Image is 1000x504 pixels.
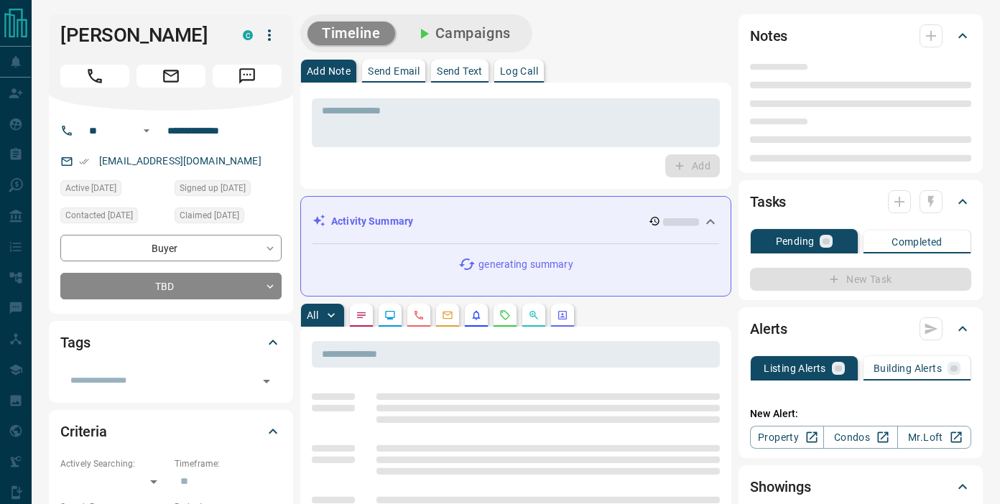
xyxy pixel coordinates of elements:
[213,65,282,88] span: Message
[356,309,367,321] svg: Notes
[499,309,511,321] svg: Requests
[256,371,277,391] button: Open
[750,312,971,346] div: Alerts
[60,457,167,470] p: Actively Searching:
[750,24,787,47] h2: Notes
[413,309,425,321] svg: Calls
[384,309,396,321] svg: Lead Browsing Activity
[175,180,282,200] div: Thu Sep 11 2025
[243,30,253,40] div: condos.ca
[478,257,573,272] p: generating summary
[823,426,897,449] a: Condos
[750,406,971,421] p: New Alert:
[99,155,261,167] a: [EMAIL_ADDRESS][DOMAIN_NAME]
[401,22,525,45] button: Campaigns
[60,65,129,88] span: Call
[175,207,282,228] div: Thu Sep 11 2025
[138,122,155,139] button: Open
[307,310,318,320] p: All
[60,414,282,449] div: Criteria
[750,19,971,53] div: Notes
[750,426,824,449] a: Property
[750,475,811,498] h2: Showings
[79,157,89,167] svg: Email Verified
[180,181,246,195] span: Signed up [DATE]
[874,363,942,373] p: Building Alerts
[776,236,815,246] p: Pending
[471,309,482,321] svg: Listing Alerts
[60,207,167,228] div: Thu Sep 11 2025
[442,309,453,321] svg: Emails
[331,214,413,229] p: Activity Summary
[750,190,786,213] h2: Tasks
[60,180,167,200] div: Thu Sep 11 2025
[60,420,107,443] h2: Criteria
[180,208,239,223] span: Claimed [DATE]
[175,457,282,470] p: Timeframe:
[750,317,787,340] h2: Alerts
[307,66,351,76] p: Add Note
[750,185,971,219] div: Tasks
[65,181,116,195] span: Active [DATE]
[437,66,483,76] p: Send Text
[750,470,971,504] div: Showings
[500,66,538,76] p: Log Call
[897,426,971,449] a: Mr.Loft
[557,309,568,321] svg: Agent Actions
[312,208,719,235] div: Activity Summary
[60,24,221,47] h1: [PERSON_NAME]
[764,363,826,373] p: Listing Alerts
[368,66,420,76] p: Send Email
[65,208,133,223] span: Contacted [DATE]
[60,325,282,360] div: Tags
[60,235,282,261] div: Buyer
[136,65,205,88] span: Email
[528,309,540,321] svg: Opportunities
[60,331,90,354] h2: Tags
[892,237,943,247] p: Completed
[60,273,282,299] div: TBD
[307,22,395,45] button: Timeline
